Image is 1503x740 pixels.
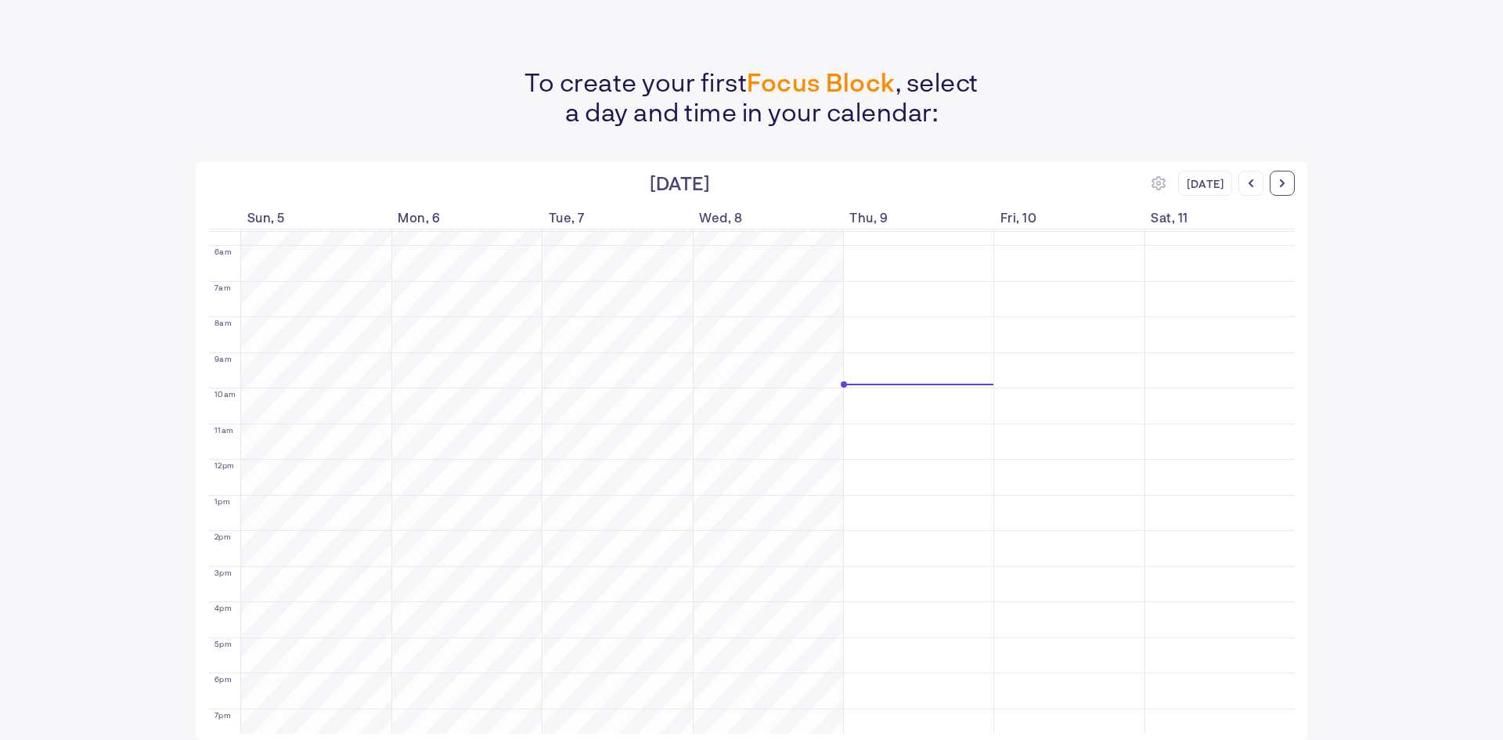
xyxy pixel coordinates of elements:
[214,532,232,540] div: 2pm
[699,208,843,226] a: Wed, 8
[214,461,235,469] div: 12pm
[549,208,693,226] a: Tue, 7
[214,569,232,576] div: 3pm
[214,640,232,648] div: 5pm
[247,208,391,226] a: Sun, 5
[214,675,232,683] div: 6pm
[398,208,542,226] a: Mon, 6
[849,208,993,226] a: Thu, 9
[214,604,232,612] div: 4pm
[214,355,232,363] div: 9am
[1000,208,1144,226] a: Fri, 10
[214,426,234,434] div: 11am
[214,247,232,255] div: 6am
[214,390,236,398] div: 10am
[1151,208,1295,226] a: Sat, 11
[214,283,232,291] div: 7am
[214,497,231,505] div: 1pm
[214,711,232,719] div: 7pm
[650,171,709,196] div: [DATE]
[1178,171,1232,196] div: [DATE]
[747,67,896,96] strong: Focus Block
[214,319,232,327] div: 8am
